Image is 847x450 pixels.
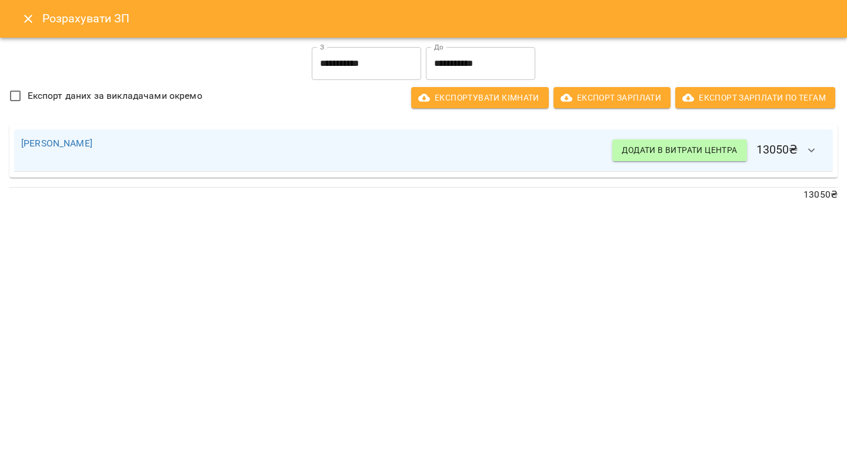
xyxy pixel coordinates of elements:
h6: 13050 ₴ [612,136,826,165]
span: Додати в витрати центра [622,143,737,157]
span: Експорт Зарплати [563,91,661,105]
button: Додати в витрати центра [612,139,746,161]
button: Експорт Зарплати [553,87,671,108]
button: Close [14,5,42,33]
h6: Розрахувати ЗП [42,9,833,28]
p: 13050 ₴ [9,188,838,202]
span: Експорт даних за викладачами окремо [28,89,202,103]
button: Експортувати кімнати [411,87,549,108]
button: Експорт Зарплати по тегам [675,87,835,108]
span: Експортувати кімнати [421,91,539,105]
span: Експорт Зарплати по тегам [685,91,826,105]
a: [PERSON_NAME] [21,138,92,149]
